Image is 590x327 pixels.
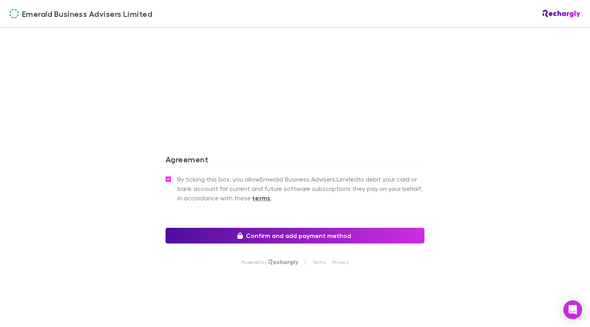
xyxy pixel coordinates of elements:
a: Privacy [332,259,349,265]
a: Terms [313,259,326,265]
div: Open Intercom Messenger [563,300,582,319]
img: Rechargly Logo [543,10,581,18]
img: Rechargly Logo [268,259,299,265]
span: By ticking this box, you allow Emerald Business Advisers Limited to debit your card or bank accou... [177,174,424,203]
h3: Agreement [166,154,424,167]
p: | [305,259,306,265]
button: Confirm and add payment method [166,228,424,243]
span: Emerald Business Advisers Limited [22,8,152,20]
p: Powered by [241,259,268,265]
img: Emerald Business Advisers Limited's Logo [9,9,19,18]
strong: terms [252,194,271,202]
